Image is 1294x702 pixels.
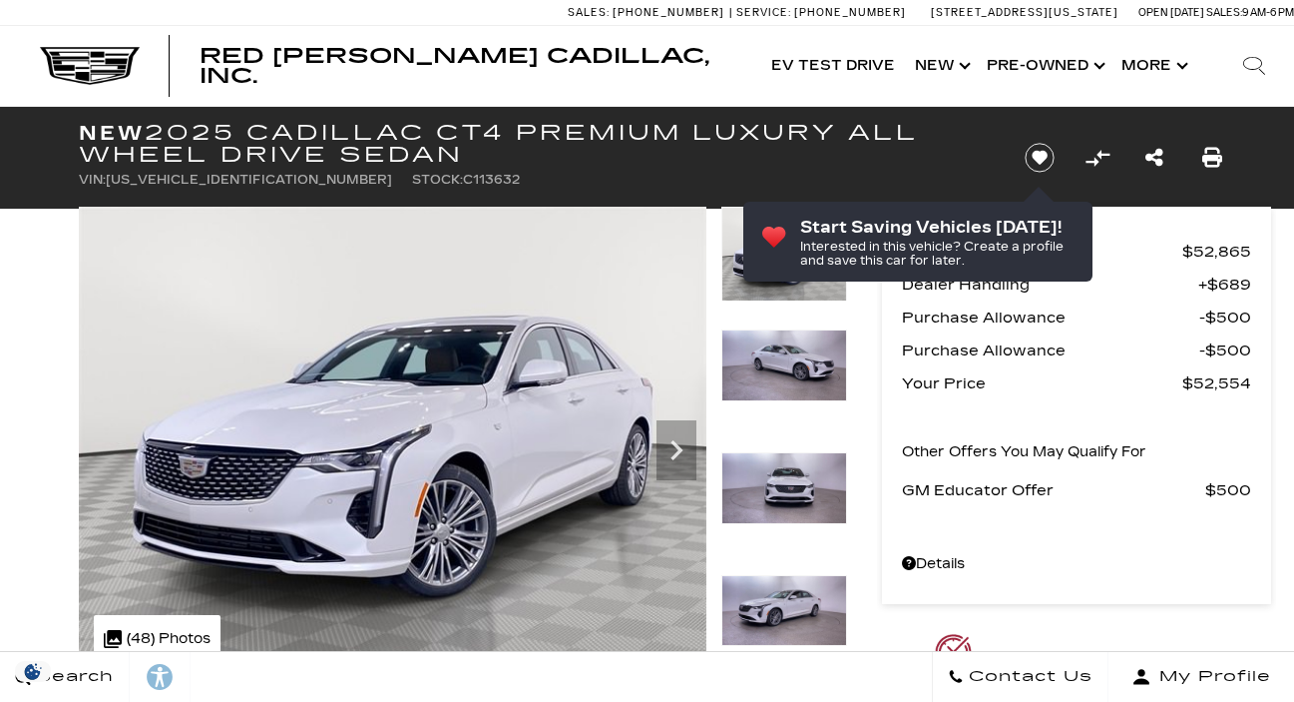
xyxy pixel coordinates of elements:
[79,122,992,166] h1: 2025 Cadillac CT4 Premium Luxury All Wheel Drive Sedan
[736,6,791,19] span: Service:
[1108,652,1294,702] button: Open user profile menu
[568,6,610,19] span: Sales:
[905,26,977,106] a: New
[902,438,1146,466] p: Other Offers You May Qualify For
[902,238,1251,266] a: MSRP $52,865
[1198,271,1251,299] span: $689
[412,173,463,187] span: Stock:
[932,652,1108,702] a: Contact Us
[794,6,906,19] span: [PHONE_NUMBER]
[463,173,520,187] span: C113632
[902,337,1251,364] a: Purchase Allowance $500
[729,7,911,18] a: Service: [PHONE_NUMBER]
[1205,476,1251,504] span: $500
[902,271,1198,299] span: Dealer Handling
[964,663,1092,691] span: Contact Us
[79,207,706,678] img: New 2025 Crystal White Tricoat Cadillac Premium Luxury image 1
[79,121,145,145] strong: New
[10,661,56,682] section: Click to Open Cookie Consent Modal
[1182,238,1251,266] span: $52,865
[1082,143,1112,173] button: Compare vehicle
[902,369,1251,397] a: Your Price $52,554
[761,26,905,106] a: EV Test Drive
[40,47,140,85] img: Cadillac Dark Logo with Cadillac White Text
[902,369,1182,397] span: Your Price
[1151,663,1271,691] span: My Profile
[200,44,709,88] span: Red [PERSON_NAME] Cadillac, Inc.
[31,663,114,691] span: Search
[10,661,56,682] img: Opt-Out Icon
[613,6,724,19] span: [PHONE_NUMBER]
[568,7,729,18] a: Sales: [PHONE_NUMBER]
[977,26,1111,106] a: Pre-Owned
[200,46,741,86] a: Red [PERSON_NAME] Cadillac, Inc.
[902,304,1251,332] a: Purchase Allowance $500
[1111,26,1194,106] button: More
[1199,337,1251,364] span: $500
[1182,369,1251,397] span: $52,554
[902,550,1251,578] a: Details
[931,6,1118,19] a: [STREET_ADDRESS][US_STATE]
[1145,144,1163,172] a: Share this New 2025 Cadillac CT4 Premium Luxury All Wheel Drive Sedan
[106,173,392,187] span: [US_VEHICLE_IDENTIFICATION_NUMBER]
[902,238,1182,266] span: MSRP
[1202,144,1222,172] a: Print this New 2025 Cadillac CT4 Premium Luxury All Wheel Drive Sedan
[656,420,696,480] div: Next
[79,173,106,187] span: VIN:
[902,271,1251,299] a: Dealer Handling $689
[1138,6,1204,19] span: Open [DATE]
[1206,6,1242,19] span: Sales:
[721,452,847,524] img: New 2025 Crystal White Tricoat Cadillac Premium Luxury image 3
[721,330,847,401] img: New 2025 Crystal White Tricoat Cadillac Premium Luxury image 2
[902,476,1205,504] span: GM Educator Offer
[902,304,1199,332] span: Purchase Allowance
[902,337,1199,364] span: Purchase Allowance
[721,575,847,647] img: New 2025 Crystal White Tricoat Cadillac Premium Luxury image 4
[1018,142,1062,174] button: Save vehicle
[902,476,1251,504] a: GM Educator Offer $500
[1242,6,1294,19] span: 9 AM-6 PM
[94,615,220,663] div: (48) Photos
[721,207,847,302] img: New 2025 Crystal White Tricoat Cadillac Premium Luxury image 1
[1199,304,1251,332] span: $500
